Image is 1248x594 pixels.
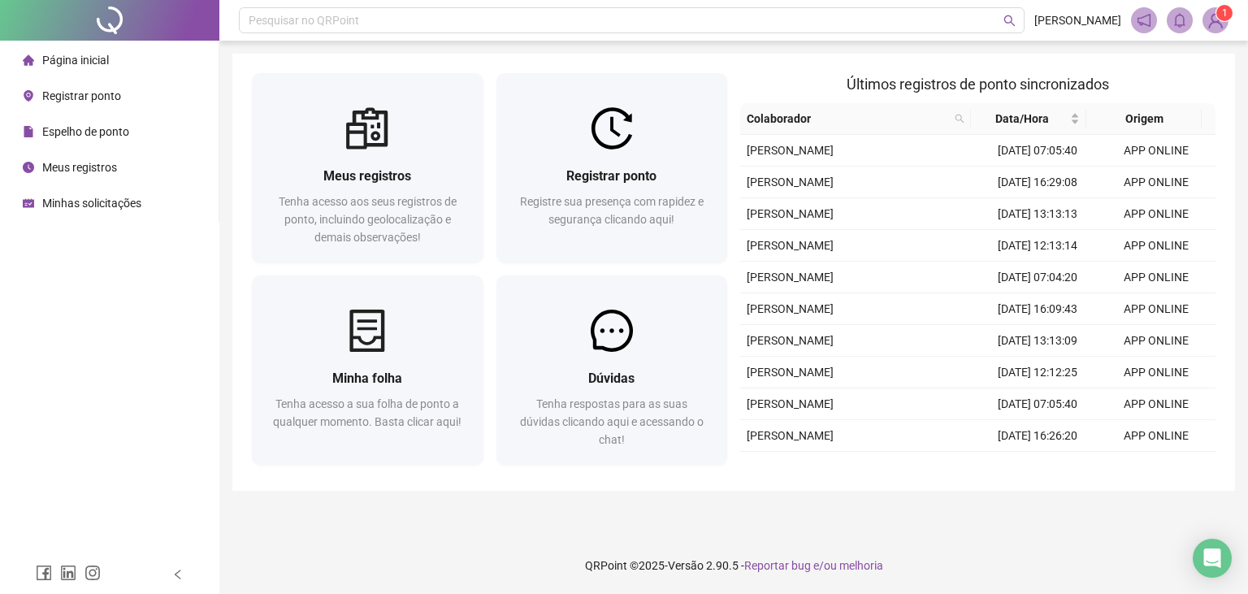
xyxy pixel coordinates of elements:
td: [DATE] 13:08:07 [978,452,1097,483]
span: Últimos registros de ponto sincronizados [847,76,1109,93]
span: Meus registros [323,168,411,184]
td: [DATE] 07:04:20 [978,262,1097,293]
span: Dúvidas [588,371,635,386]
span: Meus registros [42,161,117,174]
span: bell [1172,13,1187,28]
td: APP ONLINE [1097,198,1215,230]
span: [PERSON_NAME] [747,397,834,410]
td: APP ONLINE [1097,293,1215,325]
span: Tenha respostas para as suas dúvidas clicando aqui e acessando o chat! [520,397,704,446]
td: [DATE] 16:09:43 [978,293,1097,325]
sup: Atualize o seu contato no menu Meus Dados [1216,5,1233,21]
td: APP ONLINE [1097,357,1215,388]
span: left [172,569,184,580]
a: DúvidasTenha respostas para as suas dúvidas clicando aqui e acessando o chat! [496,275,728,465]
span: Registrar ponto [42,89,121,102]
span: [PERSON_NAME] [1034,11,1121,29]
span: [PERSON_NAME] [747,334,834,347]
th: Data/Hora [971,103,1086,135]
span: [PERSON_NAME] [747,271,834,284]
td: [DATE] 07:05:40 [978,388,1097,420]
td: APP ONLINE [1097,230,1215,262]
img: 82621 [1203,8,1228,33]
span: [PERSON_NAME] [747,239,834,252]
td: [DATE] 12:13:14 [978,230,1097,262]
td: APP ONLINE [1097,388,1215,420]
span: notification [1137,13,1151,28]
td: APP ONLINE [1097,135,1215,167]
div: Open Intercom Messenger [1193,539,1232,578]
span: clock-circle [23,162,34,173]
span: [PERSON_NAME] [747,207,834,220]
span: Espelho de ponto [42,125,129,138]
span: Versão [668,559,704,572]
span: file [23,126,34,137]
span: Registrar ponto [566,168,656,184]
span: search [1003,15,1016,27]
th: Origem [1086,103,1202,135]
td: [DATE] 13:13:09 [978,325,1097,357]
a: Meus registrosTenha acesso aos seus registros de ponto, incluindo geolocalização e demais observa... [252,73,483,262]
span: Colaborador [747,110,948,128]
span: Data/Hora [977,110,1067,128]
td: APP ONLINE [1097,452,1215,483]
a: Minha folhaTenha acesso a sua folha de ponto a qualquer momento. Basta clicar aqui! [252,275,483,465]
span: environment [23,90,34,102]
td: [DATE] 16:29:08 [978,167,1097,198]
td: APP ONLINE [1097,325,1215,357]
td: APP ONLINE [1097,262,1215,293]
td: [DATE] 07:05:40 [978,135,1097,167]
span: Tenha acesso a sua folha de ponto a qualquer momento. Basta clicar aqui! [273,397,461,428]
span: Registre sua presença com rapidez e segurança clicando aqui! [520,195,704,226]
span: [PERSON_NAME] [747,302,834,315]
span: 1 [1222,7,1228,19]
span: [PERSON_NAME] [747,429,834,442]
span: schedule [23,197,34,209]
td: APP ONLINE [1097,420,1215,452]
span: Minha folha [332,371,402,386]
span: facebook [36,565,52,581]
footer: QRPoint © 2025 - 2.90.5 - [219,537,1248,594]
span: instagram [84,565,101,581]
span: [PERSON_NAME] [747,144,834,157]
span: home [23,54,34,66]
td: [DATE] 12:12:25 [978,357,1097,388]
td: APP ONLINE [1097,167,1215,198]
span: search [951,106,968,131]
span: Página inicial [42,54,109,67]
td: [DATE] 13:13:13 [978,198,1097,230]
span: [PERSON_NAME] [747,176,834,189]
td: [DATE] 16:26:20 [978,420,1097,452]
span: search [955,114,964,124]
span: Tenha acesso aos seus registros de ponto, incluindo geolocalização e demais observações! [279,195,457,244]
span: Minhas solicitações [42,197,141,210]
a: Registrar pontoRegistre sua presença com rapidez e segurança clicando aqui! [496,73,728,262]
span: linkedin [60,565,76,581]
span: Reportar bug e/ou melhoria [744,559,883,572]
span: [PERSON_NAME] [747,366,834,379]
